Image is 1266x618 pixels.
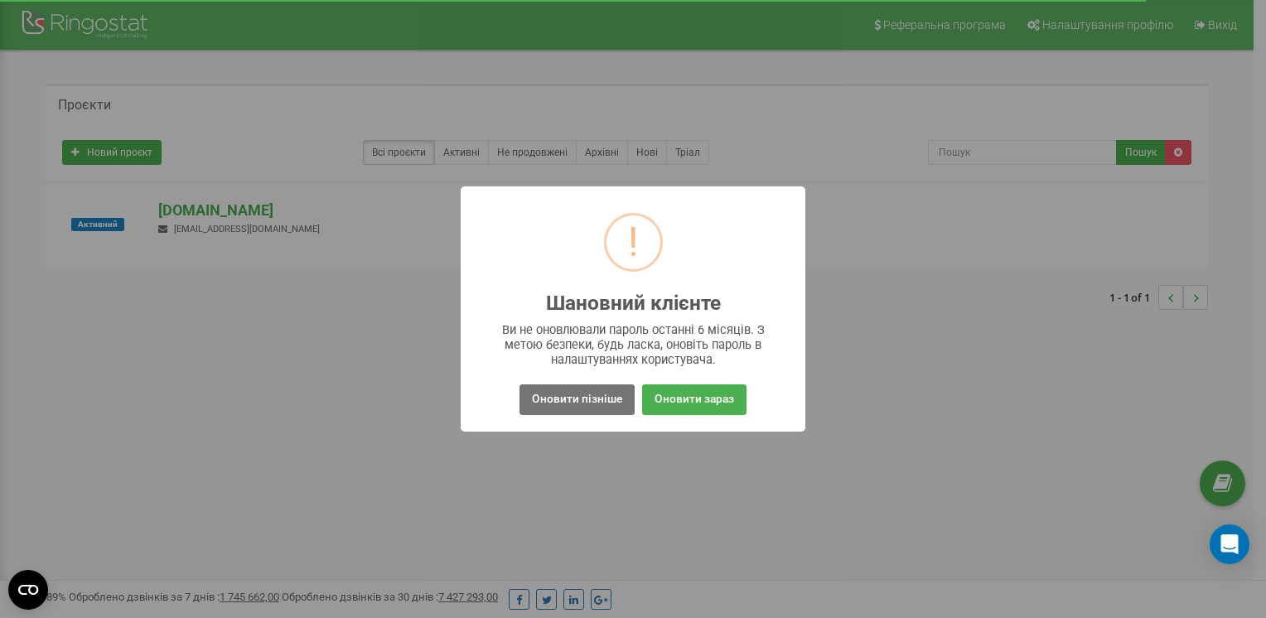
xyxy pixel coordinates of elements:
button: Open CMP widget [8,570,48,610]
h2: Шановний клієнте [546,292,721,315]
button: Оновити пізніше [519,384,635,415]
button: Оновити зараз [642,384,747,415]
div: ! [628,215,639,269]
div: Ви не оновлювали пароль останні 6 місяців. З метою безпеки, будь ласка, оновіть пароль в налаштув... [494,322,773,367]
div: Open Intercom Messenger [1210,524,1249,564]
